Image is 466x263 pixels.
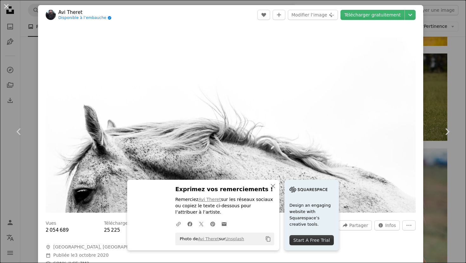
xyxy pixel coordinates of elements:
span: Infos [385,221,396,230]
span: 2 054 689 [46,227,69,233]
div: Start A Free Trial [289,235,334,245]
a: Avi Theret [58,9,112,16]
img: Accéder au profil de Avi Theret [46,10,56,20]
span: Photo de sur [177,234,244,244]
span: Publiée le [53,253,109,258]
button: Partager cette image [339,220,372,230]
button: Ajouter à la collection [273,10,285,20]
h3: Vues [46,220,56,227]
p: Remerciez sur les réseaux sociaux ou copiez le texte ci-dessous pour l’attribuer à l’artiste. [175,197,274,216]
button: Zoom sur cette image [46,28,416,213]
img: file-1705255347840-230a6ab5bca9image [289,185,327,194]
time: 3 octobre 2020 à 14:01:32 UTC+2 [75,253,109,258]
button: Statistiques de cette image [374,220,400,230]
a: Avi Theret [198,236,219,241]
span: Partager [349,221,368,230]
a: Unsplash [225,236,244,241]
a: Partagez-leTwitter [196,217,207,230]
span: [GEOGRAPHIC_DATA], [GEOGRAPHIC_DATA] [53,244,149,250]
span: Design an engaging website with Squarespace’s creative tools. [289,202,334,227]
h3: Téléchargements [104,220,142,227]
a: Avi Theret [198,197,221,202]
button: J’aime [257,10,270,20]
img: Photo en niveaux de gris de tête de cheval [46,28,416,213]
a: Télécharger gratuitement [340,10,405,20]
h3: Exprimez vos remerciements ! [175,185,274,194]
button: Choisissez la taille de téléchargement [405,10,416,20]
span: 25 225 [104,227,120,233]
button: Modifier l’image [288,10,338,20]
a: Disponible à l’embauche [58,16,112,21]
a: Partagez-lePinterest [207,217,218,230]
a: Design an engaging website with Squarespace’s creative tools.Start A Free Trial [284,180,339,250]
a: Suivant [428,101,466,162]
a: Partager par mail [218,217,230,230]
button: Copier dans le presse-papier [263,234,274,244]
button: Plus d’actions [402,220,416,230]
a: Partagez-leFacebook [184,217,196,230]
